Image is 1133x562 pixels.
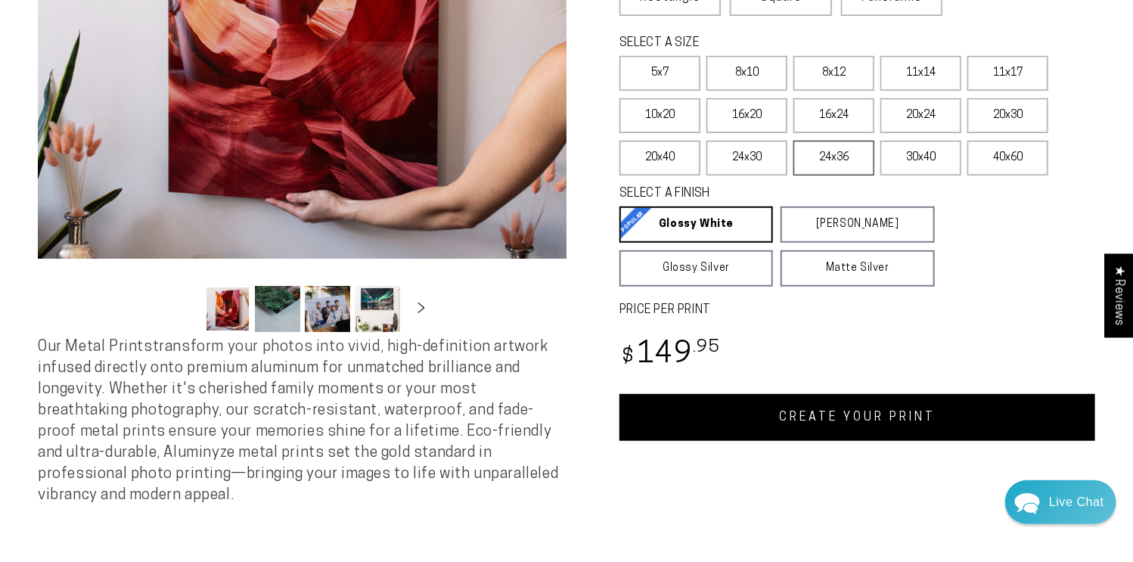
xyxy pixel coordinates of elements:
label: 16x20 [706,98,787,133]
label: 24x36 [793,141,874,175]
bdi: 149 [619,340,720,370]
label: 40x60 [967,141,1048,175]
span: Our Metal Prints transform your photos into vivid, high-definition artwork infused directly onto ... [38,340,558,503]
label: 10x20 [619,98,700,133]
div: Chat widget toggle [1005,480,1116,524]
button: Slide left [167,292,200,325]
label: 11x17 [967,56,1048,91]
sup: .95 [693,339,720,356]
label: 20x24 [880,98,961,133]
button: Load image 1 in gallery view [205,286,250,332]
label: 8x12 [793,56,874,91]
legend: SELECT A SIZE [619,35,899,52]
a: [PERSON_NAME] [781,206,934,243]
a: CREATE YOUR PRINT [619,394,1095,441]
div: Contact Us Directly [1049,480,1104,524]
button: Load image 4 in gallery view [355,286,400,332]
button: Load image 2 in gallery view [255,286,300,332]
div: Click to open Judge.me floating reviews tab [1104,253,1133,337]
button: Slide right [405,292,438,325]
label: 5x7 [619,56,700,91]
label: 11x14 [880,56,961,91]
a: Matte Silver [781,250,934,287]
legend: SELECT A FINISH [619,185,899,203]
span: $ [622,347,635,368]
label: PRICE PER PRINT [619,302,1095,319]
label: 20x40 [619,141,700,175]
label: 20x30 [967,98,1048,133]
a: Glossy White [619,206,773,243]
a: Glossy Silver [619,250,773,287]
label: 16x24 [793,98,874,133]
label: 30x40 [880,141,961,175]
label: 24x30 [706,141,787,175]
button: Load image 3 in gallery view [305,286,350,332]
label: 8x10 [706,56,787,91]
